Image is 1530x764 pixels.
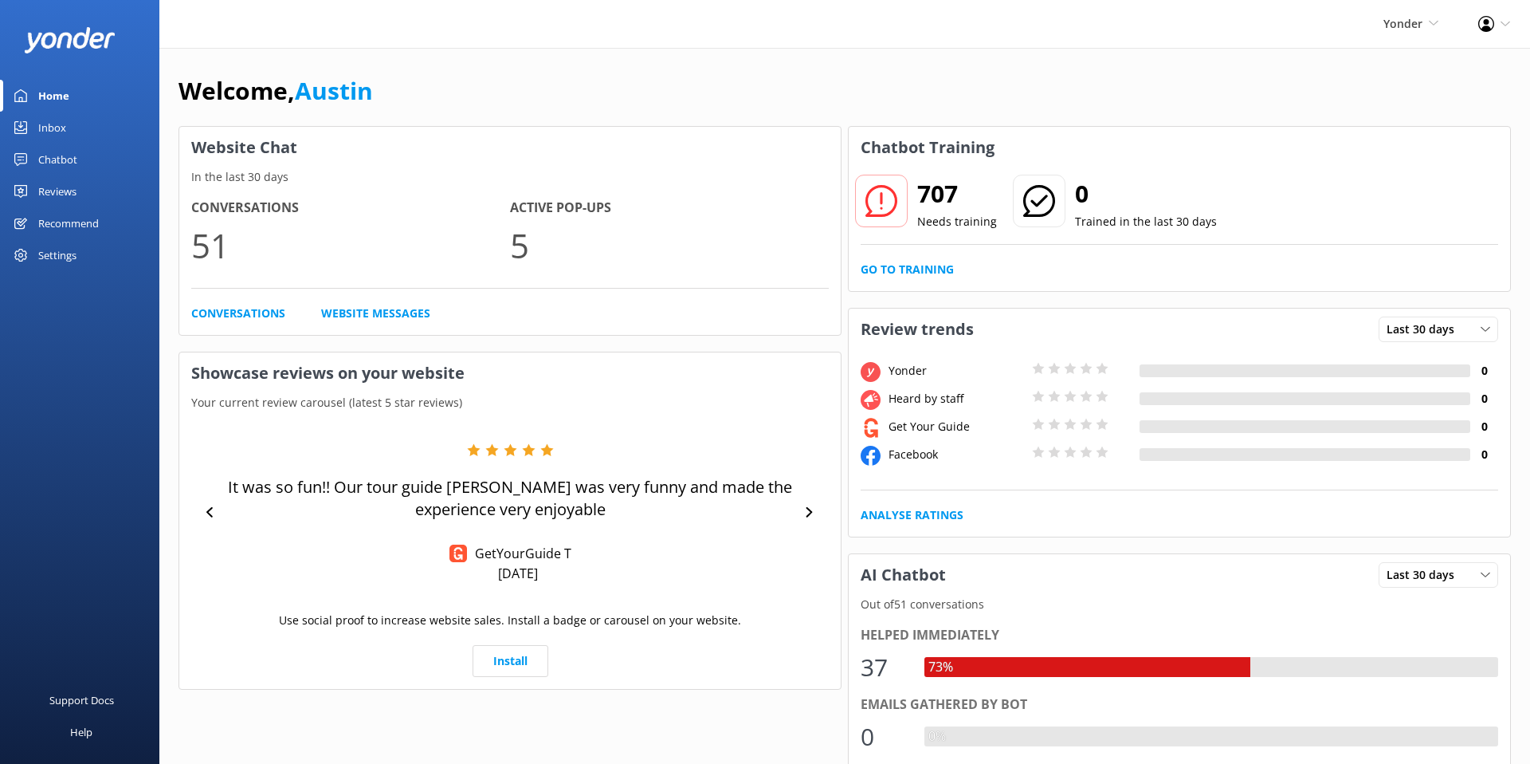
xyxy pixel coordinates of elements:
div: 0% [924,727,950,747]
div: Emails gathered by bot [861,695,1498,715]
div: 73% [924,657,957,678]
span: Yonder [1383,16,1422,31]
h1: Welcome, [178,72,373,110]
h3: Website Chat [179,127,841,168]
div: Heard by staff [885,390,1028,408]
p: Out of 51 conversations [849,596,1510,613]
h4: Conversations [191,198,510,219]
a: Go to Training [861,261,954,278]
p: Trained in the last 30 days [1075,213,1217,230]
div: 0 [861,718,908,756]
a: Austin [295,74,373,107]
p: 51 [191,219,510,272]
h4: Active Pop-ups [510,198,829,219]
a: Install [473,645,548,677]
p: Needs training [917,213,997,230]
span: Last 30 days [1387,566,1464,584]
div: 37 [861,648,908,687]
h4: 0 [1470,390,1498,408]
div: Chatbot [38,144,77,175]
div: Recommend [38,207,99,239]
h3: AI Chatbot [849,554,958,596]
div: Reviews [38,175,76,207]
p: In the last 30 days [179,168,841,186]
div: Inbox [38,112,66,144]
h3: Showcase reviews on your website [179,352,841,394]
h2: 707 [917,175,997,213]
div: Settings [38,239,76,271]
div: Home [38,80,69,112]
div: Support Docs [49,684,114,716]
div: Yonder [885,362,1028,380]
p: Use social proof to increase website sales. Install a badge or carousel on your website. [279,612,741,629]
h3: Chatbot Training [849,127,1006,168]
p: It was so fun!! Our tour guide [PERSON_NAME] was very funny and made the experience very enjoyable [223,476,797,521]
img: Get Your Guide Reviews [449,545,467,562]
h4: 0 [1470,418,1498,435]
span: Last 30 days [1387,321,1464,338]
h4: 0 [1470,362,1498,380]
h2: 0 [1075,175,1217,213]
p: GetYourGuide T [467,545,571,562]
p: Your current review carousel (latest 5 star reviews) [179,394,841,412]
div: Facebook [885,446,1028,463]
img: yonder-white-logo.png [24,27,116,53]
h3: Review trends [849,309,986,350]
a: Conversations [191,305,285,322]
a: Website Messages [321,305,430,322]
div: Help [70,716,92,748]
div: Get Your Guide [885,418,1028,435]
p: [DATE] [498,565,538,582]
div: Helped immediately [861,625,1498,646]
a: Analyse Ratings [861,506,963,524]
h4: 0 [1470,446,1498,463]
p: 5 [510,219,829,272]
